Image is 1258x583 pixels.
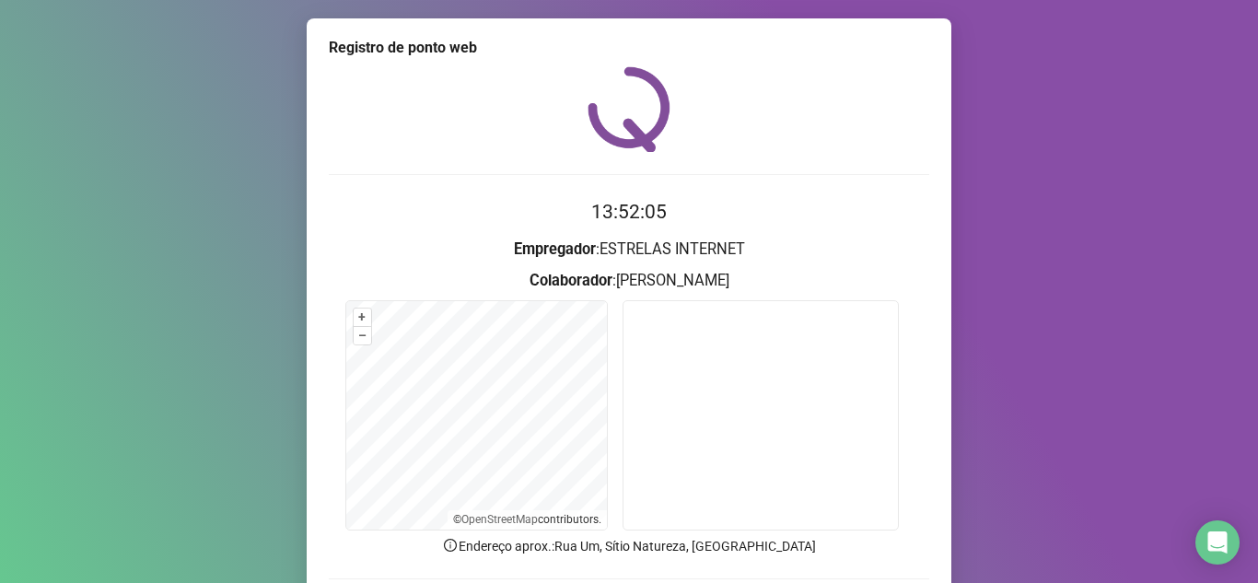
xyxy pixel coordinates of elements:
[591,201,667,223] time: 13:52:05
[530,272,612,289] strong: Colaborador
[588,66,670,152] img: QRPoint
[461,513,538,526] a: OpenStreetMap
[329,536,929,556] p: Endereço aprox. : Rua Um, Sítio Natureza, [GEOGRAPHIC_DATA]
[329,238,929,262] h3: : ESTRELAS INTERNET
[1195,520,1240,565] div: Open Intercom Messenger
[354,327,371,344] button: –
[329,37,929,59] div: Registro de ponto web
[453,513,601,526] li: © contributors.
[514,240,596,258] strong: Empregador
[442,537,459,554] span: info-circle
[329,269,929,293] h3: : [PERSON_NAME]
[354,309,371,326] button: +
